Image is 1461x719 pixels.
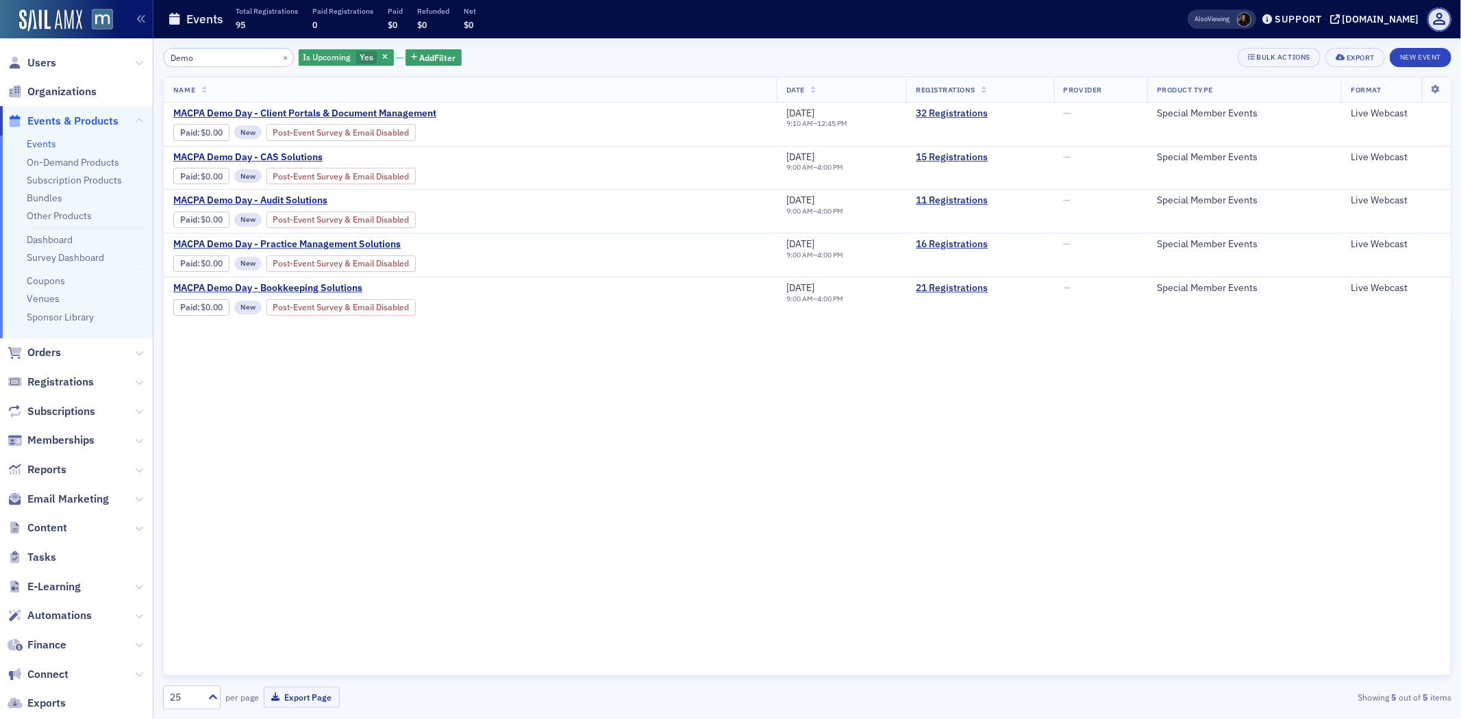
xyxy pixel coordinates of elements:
time: 9:00 AM [786,162,813,172]
span: : [180,171,201,181]
a: MACPA Demo Day - Audit Solutions [173,194,533,207]
span: Reports [27,462,66,477]
h1: Events [186,11,223,27]
span: $0.00 [201,171,223,181]
a: Email Marketing [8,492,109,507]
a: Sponsor Library [27,311,94,323]
span: 95 [236,19,245,30]
div: Live Webcast [1351,238,1441,251]
span: Exports [27,696,66,711]
span: [DATE] [786,281,814,294]
time: 4:00 PM [817,206,843,216]
a: Users [8,55,56,71]
a: MACPA Demo Day - CAS Solutions [173,151,533,164]
a: 21 Registrations [916,282,1044,294]
a: Coupons [27,275,65,287]
span: Connect [27,667,68,682]
span: MACPA Demo Day - CAS Solutions [173,151,403,164]
a: Events & Products [8,114,118,129]
a: E-Learning [8,579,81,594]
div: Special Member Events [1157,282,1332,294]
time: 4:00 PM [817,294,843,303]
time: 4:00 PM [817,250,843,260]
div: Paid: 16 - $0 [173,255,229,272]
span: $0.00 [201,258,223,268]
a: MACPA Demo Day - Practice Management Solutions [173,238,533,251]
time: 9:00 AM [786,294,813,303]
div: Paid: 15 - $0 [173,168,229,184]
span: Memberships [27,433,95,448]
a: MACPA Demo Day - Bookkeeping Solutions [173,282,533,294]
button: Bulk Actions [1238,48,1321,67]
div: Live Webcast [1351,282,1441,294]
span: Subscriptions [27,404,95,419]
div: – [786,251,843,260]
span: $0 [417,19,427,30]
span: Organizations [27,84,97,99]
span: — [1064,238,1071,250]
button: Export Page [264,687,340,708]
span: Add Filter [420,51,456,64]
a: 16 Registrations [916,238,1044,251]
span: : [180,127,201,138]
span: [DATE] [786,107,814,119]
a: Venues [27,292,60,305]
div: Post-Event Survey [266,168,416,184]
a: Connect [8,667,68,682]
time: 9:00 AM [786,250,813,260]
span: Email Marketing [27,492,109,507]
a: Reports [8,462,66,477]
div: Bulk Actions [1257,53,1310,61]
div: Special Member Events [1157,194,1332,207]
a: Bundles [27,192,62,204]
div: Live Webcast [1351,151,1441,164]
div: Live Webcast [1351,108,1441,120]
label: per page [225,691,259,703]
span: Format [1351,85,1381,94]
button: New Event [1390,48,1451,67]
span: Name [173,85,195,94]
a: New Event [1390,50,1451,62]
div: Export [1347,54,1375,62]
span: : [180,258,201,268]
a: On-Demand Products [27,156,119,168]
div: Showing out of items [1032,691,1451,703]
div: Post-Event Survey [266,212,416,228]
a: Paid [180,302,197,312]
div: – [786,119,847,128]
div: Post-Event Survey [266,124,416,140]
strong: 5 [1389,691,1399,703]
span: : [180,302,201,312]
span: $0 [464,19,473,30]
a: Subscription Products [27,174,122,186]
span: MACPA Demo Day - Practice Management Solutions [173,238,403,251]
span: — [1064,194,1071,206]
span: Events & Products [27,114,118,129]
p: Paid [388,6,403,16]
button: × [279,51,292,63]
a: Memberships [8,433,95,448]
span: $0.00 [201,127,223,138]
a: 32 Registrations [916,108,1044,120]
span: Lauren McDonough [1237,12,1251,27]
span: Registrations [916,85,975,94]
button: Export [1325,48,1385,67]
div: New [234,169,262,183]
a: Subscriptions [8,404,95,419]
span: — [1064,107,1071,119]
span: [DATE] [786,194,814,206]
a: Registrations [8,375,94,390]
p: Paid Registrations [312,6,373,16]
time: 4:00 PM [817,162,843,172]
span: E-Learning [27,579,81,594]
span: : [180,214,201,225]
a: Paid [180,258,197,268]
a: Orders [8,345,61,360]
a: Automations [8,608,92,623]
time: 12:45 PM [817,118,847,128]
div: Special Member Events [1157,151,1332,164]
span: $0.00 [201,214,223,225]
div: – [786,207,843,216]
span: Date [786,85,805,94]
div: Live Webcast [1351,194,1441,207]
